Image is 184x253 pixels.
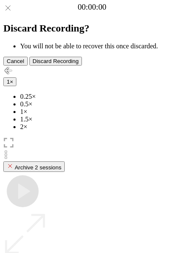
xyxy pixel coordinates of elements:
li: 1× [20,108,181,116]
li: 2× [20,123,181,131]
span: 1 [7,79,10,85]
button: Discard Recording [29,57,82,66]
li: You will not be able to recover this once discarded. [20,42,181,50]
a: 00:00:00 [78,3,106,12]
li: 1.5× [20,116,181,123]
li: 0.5× [20,100,181,108]
button: 1× [3,77,16,86]
h2: Discard Recording? [3,23,181,34]
div: Archive 2 sessions [7,163,61,171]
button: Cancel [3,57,28,66]
li: 0.25× [20,93,181,100]
button: Archive 2 sessions [3,161,65,172]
